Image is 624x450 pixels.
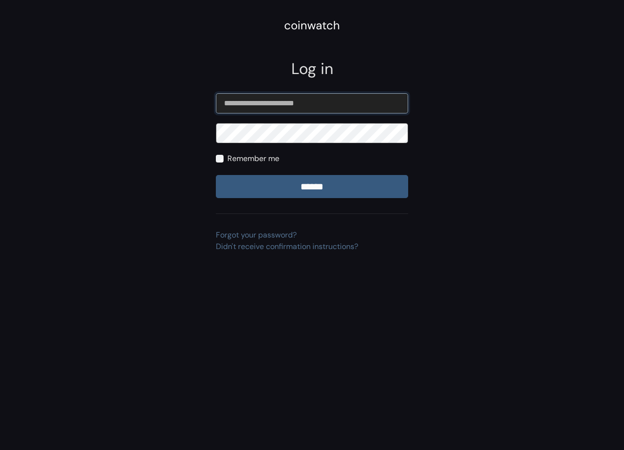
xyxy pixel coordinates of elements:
[216,60,408,78] h2: Log in
[216,230,297,240] a: Forgot your password?
[227,153,279,164] label: Remember me
[284,22,340,32] a: coinwatch
[284,17,340,34] div: coinwatch
[216,241,358,251] a: Didn't receive confirmation instructions?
